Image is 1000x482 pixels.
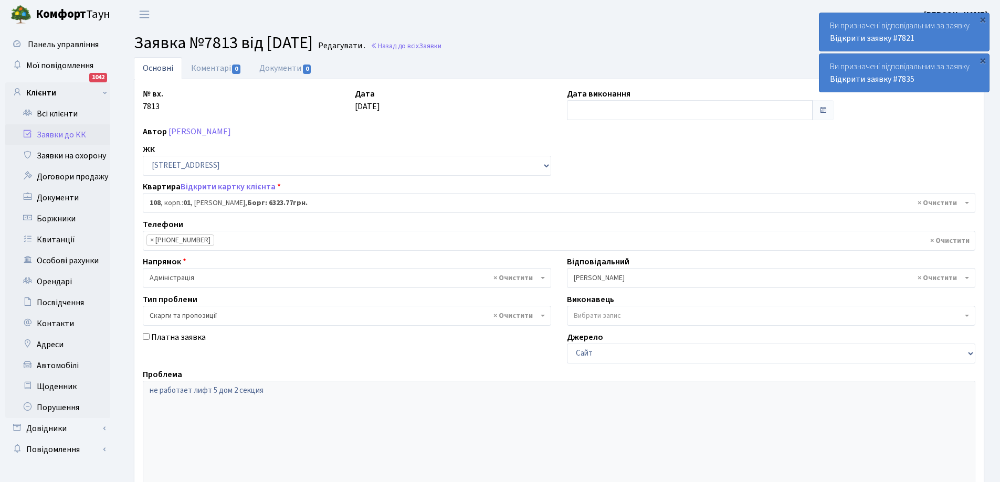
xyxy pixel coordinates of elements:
a: [PERSON_NAME] [924,8,987,21]
a: Коментарі [182,57,250,79]
img: logo.png [10,4,31,25]
span: Панель управління [28,39,99,50]
span: <b>108</b>, корп.: <b>01</b>, Воропаєва Ірина Анатоліївна, <b>Борг: 6323.77грн.</b> [150,198,962,208]
a: Документи [5,187,110,208]
label: Телефони [143,218,183,231]
a: Назад до всіхЗаявки [371,41,441,51]
label: Напрямок [143,255,186,268]
span: Адміністрація [150,273,538,283]
span: <b>108</b>, корп.: <b>01</b>, Воропаєва Ірина Анатоліївна, <b>Борг: 6323.77грн.</b> [143,193,975,213]
a: Автомобілі [5,355,110,376]
span: Скарги та пропозиції [143,306,551,326]
label: Платна заявка [151,331,206,344]
a: Адреси [5,334,110,355]
a: Особові рахунки [5,250,110,271]
b: [PERSON_NAME] [924,9,987,20]
div: × [977,55,988,66]
label: Автор [143,125,167,138]
span: Адміністрація [143,268,551,288]
a: Всі клієнти [5,103,110,124]
span: Видалити всі елементи [493,273,533,283]
b: Комфорт [36,6,86,23]
span: Синельник С.В. [567,268,975,288]
label: Джерело [567,331,603,344]
a: Боржники [5,208,110,229]
span: × [150,235,154,245]
span: Видалити всі елементи [918,198,957,208]
a: Панель управління [5,34,110,55]
label: № вх. [143,88,163,100]
a: Відкрити заявку #7821 [830,33,914,44]
a: Основні [134,57,182,79]
a: Порушення [5,397,110,418]
label: Дата виконання [567,88,630,100]
span: Синельник С.В. [574,273,962,283]
button: Переключити навігацію [131,6,157,23]
div: 7813 [135,88,347,120]
a: Довідники [5,418,110,439]
a: Повідомлення [5,439,110,460]
a: Посвідчення [5,292,110,313]
span: Вибрати запис [574,310,621,321]
small: Редагувати . [316,41,365,51]
a: Документи [250,57,321,79]
div: 1042 [89,73,107,82]
a: Мої повідомлення1042 [5,55,110,76]
a: Відкрити картку клієнта [181,181,276,192]
span: Таун [36,6,110,24]
span: Заявки [419,41,441,51]
a: Відкрити заявку #7835 [830,73,914,85]
a: Заявки до КК [5,124,110,145]
a: Клієнти [5,82,110,103]
label: ЖК [143,143,155,156]
a: Контакти [5,313,110,334]
label: Дата [355,88,375,100]
span: Заявка №7813 від [DATE] [134,31,313,55]
span: Скарги та пропозиції [150,310,538,321]
label: Тип проблеми [143,293,197,306]
span: Видалити всі елементи [493,310,533,321]
b: 108 [150,198,161,208]
div: × [977,14,988,25]
a: Щоденник [5,376,110,397]
a: Заявки на охорону [5,145,110,166]
span: Видалити всі елементи [918,273,957,283]
span: Видалити всі елементи [930,235,970,246]
label: Проблема [143,368,182,381]
a: Орендарі [5,271,110,292]
div: Ви призначені відповідальним за заявку [819,54,989,92]
a: Договори продажу [5,166,110,187]
span: 0 [232,65,240,74]
span: 0 [303,65,311,74]
b: 01 [183,198,191,208]
span: Мої повідомлення [26,60,93,71]
div: [DATE] [347,88,559,120]
label: Відповідальний [567,255,629,268]
label: Квартира [143,180,281,193]
div: Ви призначені відповідальним за заявку [819,13,989,51]
a: [PERSON_NAME] [169,126,231,137]
li: +380500557779 [146,234,214,246]
b: Борг: 6323.77грн. [247,198,308,208]
a: Квитанції [5,229,110,250]
label: Виконавець [567,293,614,306]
